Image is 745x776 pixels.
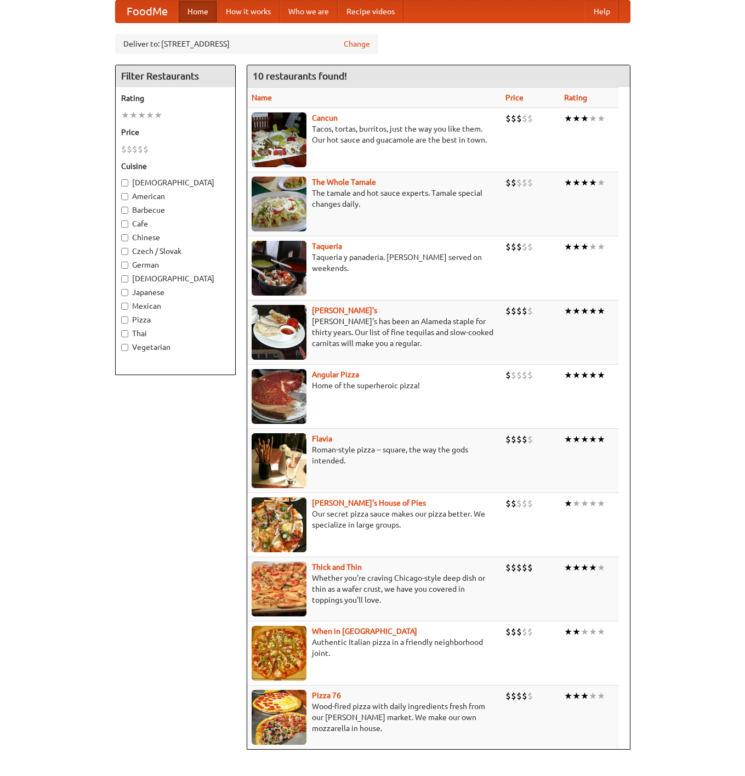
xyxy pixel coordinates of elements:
li: ★ [581,369,589,381]
label: Pizza [121,314,230,325]
li: ★ [589,305,597,317]
b: Cancun [312,114,338,122]
label: Czech / Slovak [121,246,230,257]
li: ★ [589,241,597,253]
li: ★ [154,109,162,121]
div: Deliver to: [STREET_ADDRESS] [115,34,378,54]
li: $ [527,305,533,317]
li: $ [516,241,522,253]
li: ★ [564,626,572,638]
li: ★ [581,305,589,317]
li: $ [522,369,527,381]
li: $ [516,433,522,445]
b: [PERSON_NAME]'s [312,306,377,315]
li: $ [511,497,516,509]
li: ★ [572,112,581,124]
a: Rating [564,93,587,102]
li: ★ [597,177,605,189]
b: [PERSON_NAME]'s House of Pies [312,499,426,507]
input: Chinese [121,234,128,241]
input: Japanese [121,289,128,296]
p: Taqueria y panaderia. [PERSON_NAME] served on weekends. [252,252,497,274]
li: $ [511,177,516,189]
li: ★ [572,433,581,445]
a: When in [GEOGRAPHIC_DATA] [312,627,417,636]
li: $ [527,177,533,189]
a: Change [344,38,370,49]
li: ★ [589,690,597,702]
li: $ [516,562,522,574]
li: ★ [121,109,129,121]
img: pizza76.jpg [252,690,306,745]
li: $ [505,112,511,124]
li: $ [527,497,533,509]
li: ★ [564,112,572,124]
label: Vegetarian [121,342,230,353]
a: Recipe videos [338,1,403,22]
li: $ [505,241,511,253]
li: ★ [581,626,589,638]
li: ★ [572,241,581,253]
li: $ [505,626,511,638]
li: ★ [572,690,581,702]
li: ★ [572,626,581,638]
li: ★ [597,497,605,509]
li: ★ [597,112,605,124]
li: $ [527,690,533,702]
img: thick.jpg [252,562,306,616]
li: ★ [572,369,581,381]
li: $ [516,497,522,509]
label: American [121,191,230,202]
li: $ [511,305,516,317]
li: $ [522,112,527,124]
input: American [121,193,128,200]
input: Mexican [121,303,128,310]
b: Angular Pizza [312,370,359,379]
li: $ [511,112,516,124]
label: Mexican [121,301,230,311]
li: ★ [589,626,597,638]
label: Chinese [121,232,230,243]
p: The tamale and hot sauce experts. Tamale special changes daily. [252,188,497,209]
li: $ [132,143,138,155]
li: $ [516,177,522,189]
li: ★ [564,433,572,445]
li: ★ [146,109,154,121]
li: $ [511,241,516,253]
li: ★ [597,433,605,445]
li: $ [511,690,516,702]
li: ★ [564,690,572,702]
li: ★ [564,177,572,189]
li: ★ [581,112,589,124]
h4: Filter Restaurants [116,65,235,87]
ng-pluralize: 10 restaurants found! [253,71,347,81]
li: $ [522,177,527,189]
a: Pizza 76 [312,691,341,700]
li: $ [527,112,533,124]
li: ★ [572,562,581,574]
b: Taqueria [312,242,342,251]
li: ★ [589,433,597,445]
li: $ [522,433,527,445]
li: $ [505,562,511,574]
p: Authentic Italian pizza in a friendly neighborhood joint. [252,637,497,659]
a: Flavia [312,434,332,443]
li: $ [121,143,127,155]
li: ★ [597,690,605,702]
li: $ [527,626,533,638]
input: Cafe [121,220,128,228]
label: Thai [121,328,230,339]
input: Czech / Slovak [121,248,128,255]
li: $ [522,497,527,509]
li: $ [505,305,511,317]
a: Thick and Thin [312,563,362,571]
li: $ [516,305,522,317]
li: ★ [589,112,597,124]
a: Name [252,93,272,102]
li: ★ [589,562,597,574]
p: Tacos, tortas, burritos, just the way you like them. Our hot sauce and guacamole are the best in ... [252,123,497,145]
li: $ [505,369,511,381]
